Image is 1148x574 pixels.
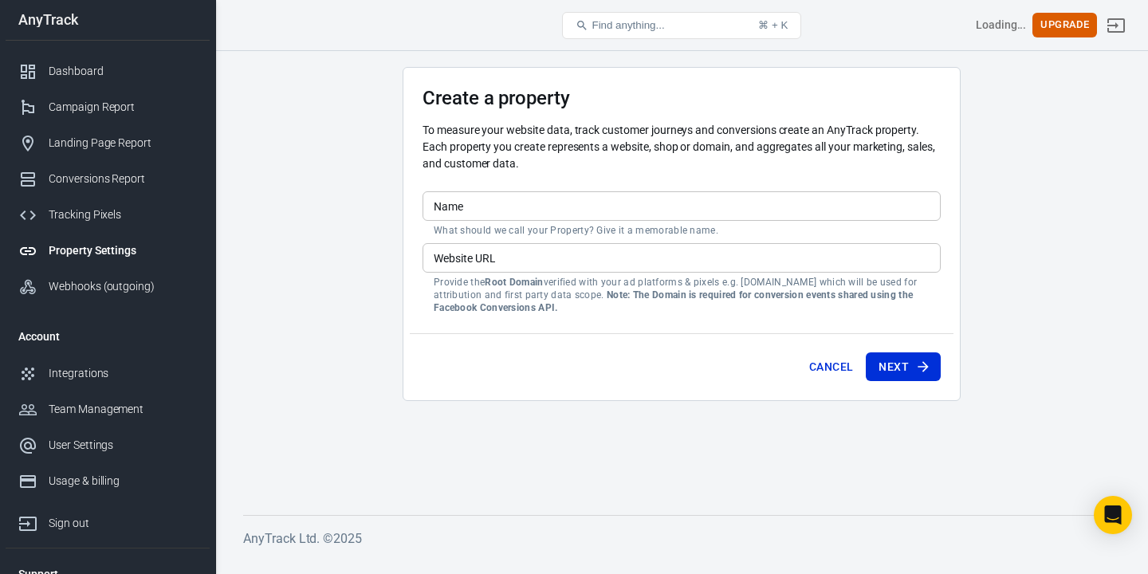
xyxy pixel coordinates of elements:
p: To measure your website data, track customer journeys and conversions create an AnyTrack property... [423,122,941,172]
a: Property Settings [6,233,210,269]
div: Usage & billing [49,473,197,489]
div: Team Management [49,401,197,418]
strong: Note: The Domain is required for conversion events shared using the Facebook Conversions API. [434,289,913,313]
a: Sign out [6,499,210,541]
a: Sign out [1097,6,1135,45]
div: User Settings [49,437,197,454]
input: example.com [423,243,941,273]
a: Campaign Report [6,89,210,125]
input: Your Website Name [423,191,941,221]
button: Find anything...⌘ + K [562,12,801,39]
h3: Create a property [423,87,941,109]
a: Dashboard [6,53,210,89]
a: Team Management [6,391,210,427]
a: Landing Page Report [6,125,210,161]
div: Tracking Pixels [49,206,197,223]
strong: Root Domain [485,277,543,288]
div: Property Settings [49,242,197,259]
div: Open Intercom Messenger [1094,496,1132,534]
a: Integrations [6,356,210,391]
div: Webhooks (outgoing) [49,278,197,295]
li: Account [6,317,210,356]
button: Upgrade [1032,13,1097,37]
div: Dashboard [49,63,197,80]
div: Integrations [49,365,197,382]
div: Sign out [49,515,197,532]
a: Conversions Report [6,161,210,197]
a: Webhooks (outgoing) [6,269,210,305]
div: Landing Page Report [49,135,197,151]
span: Find anything... [592,19,664,31]
button: Cancel [803,352,859,382]
h6: AnyTrack Ltd. © 2025 [243,529,1120,548]
p: What should we call your Property? Give it a memorable name. [434,224,930,237]
div: AnyTrack [6,13,210,27]
a: Tracking Pixels [6,197,210,233]
div: Conversions Report [49,171,197,187]
p: Provide the verified with your ad platforms & pixels e.g. [DOMAIN_NAME] which will be used for at... [434,276,930,314]
div: Campaign Report [49,99,197,116]
div: ⌘ + K [758,19,788,31]
a: User Settings [6,427,210,463]
div: Account id: <> [976,17,1027,33]
a: Usage & billing [6,463,210,499]
button: Next [866,352,941,382]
